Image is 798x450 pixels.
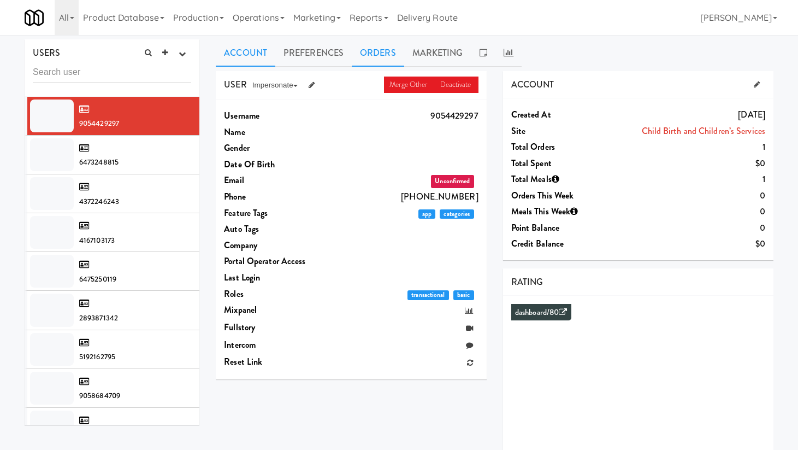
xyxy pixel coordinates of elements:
[79,196,119,207] span: 4372246243
[224,124,326,141] dt: Name
[511,139,613,155] dt: Total Orders
[224,189,326,205] dt: Phone
[224,237,326,254] dt: Company
[511,236,613,252] dt: Credit Balance
[25,174,199,213] li: 4372246243
[224,221,326,237] dt: Auto Tags
[79,313,118,323] span: 2893871342
[224,78,246,91] span: USER
[224,253,326,270] dt: Portal Operator Access
[431,175,474,188] span: Unconfirmed
[613,107,765,123] dd: [DATE]
[404,39,471,67] a: Marketing
[25,252,199,291] li: 6475250119
[511,107,613,123] dt: Created at
[25,136,199,174] li: 6473248815
[511,155,613,172] dt: Total Spent
[326,108,478,124] dd: 9054429297
[435,77,478,93] a: Deactivate
[642,125,766,137] a: Child Birth and Children’s Services
[384,77,434,93] a: Merge Other
[511,171,613,188] dt: Total Meals
[25,291,199,330] li: 2893871342
[224,354,326,370] dt: Reset link
[25,408,199,447] li: 9052598893
[79,157,119,167] span: 6473248815
[224,205,326,221] dt: Feature Tags
[511,78,554,91] span: ACCOUNT
[613,220,765,236] dd: 0
[511,188,613,204] dt: Orders This Week
[224,156,326,173] dt: Date Of Birth
[33,62,191,83] input: Search user
[440,209,474,219] span: categories
[326,189,478,205] dd: [PHONE_NUMBER]
[613,236,765,252] dd: $0
[25,97,199,136] li: 9054429297
[33,46,61,59] span: USERS
[613,171,765,188] dd: 1
[224,302,326,318] dt: Mixpanel
[613,139,765,155] dd: 1
[511,276,543,288] span: RATING
[453,290,474,300] span: basic
[25,330,199,369] li: 5192162795
[25,8,44,27] img: Micromart
[216,39,275,67] a: Account
[79,274,116,284] span: 6475250119
[224,108,326,124] dt: Username
[511,203,613,220] dt: Meals This Week
[224,172,326,189] dt: Email
[25,369,199,408] li: 9058684709
[515,307,567,318] a: dashboard/80
[224,337,326,353] dt: Intercom
[613,155,765,172] dd: $0
[511,123,613,139] dt: Site
[224,140,326,156] dt: Gender
[79,118,119,128] span: 9054429297
[418,209,436,219] span: app
[407,290,449,300] span: transactional
[511,220,613,236] dt: Point Balance
[224,319,326,336] dt: Fullstory
[224,270,326,286] dt: Last login
[25,213,199,252] li: 4167103173
[352,39,404,67] a: Orders
[275,39,352,67] a: Preferences
[79,352,115,362] span: 5192162795
[247,77,303,93] button: Impersonate
[79,235,115,246] span: 4167103173
[613,188,765,204] dd: 0
[613,203,765,220] dd: 0
[79,390,120,401] span: 9058684709
[224,286,326,302] dt: Roles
